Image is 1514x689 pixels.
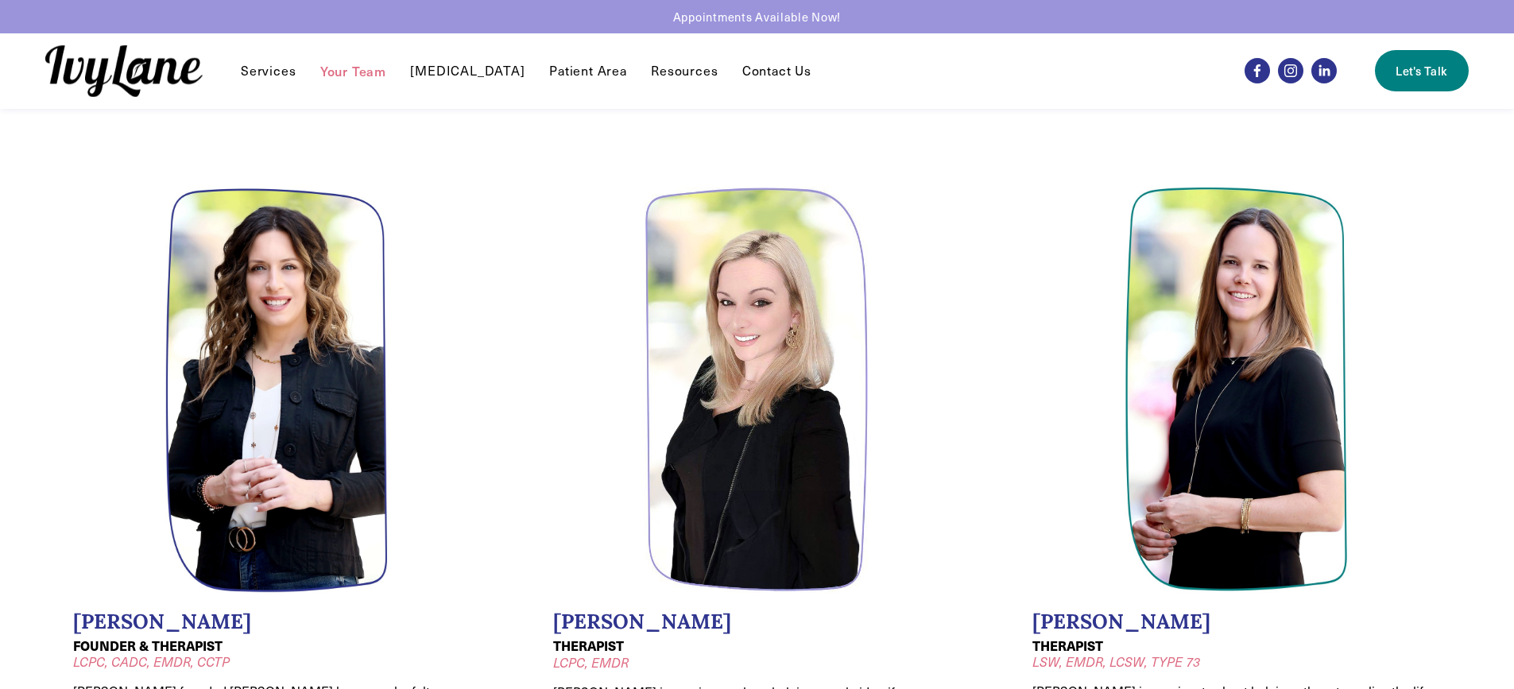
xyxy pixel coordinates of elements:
em: LCPC, EMDR [553,654,629,671]
span: Services [241,63,296,79]
em: LSW, EMDR, LCSW, TYPE 73 [1032,653,1200,670]
a: LinkedIn [1311,58,1337,83]
span: Resources [651,63,718,79]
strong: FOUNDER & THERAPIST [73,637,223,655]
a: Patient Area [549,61,627,80]
a: Instagram [1278,58,1303,83]
em: LCPC, CADC, EMDR, CCTP [73,653,230,670]
a: Your Team [320,61,386,80]
a: Contact Us [742,61,811,80]
a: folder dropdown [651,61,718,80]
img: Headshot of Wendy Pawelski, LCPC, CADC, EMDR, CCTP. Wendy is a founder oft Ivy Lane Counseling [165,187,389,593]
a: Let's Talk [1375,50,1469,91]
a: Facebook [1245,58,1270,83]
h2: [PERSON_NAME] [1032,610,1441,634]
h2: [PERSON_NAME] [73,610,482,634]
a: folder dropdown [241,61,296,80]
strong: THERAPIST [1032,637,1103,655]
a: [MEDICAL_DATA] [410,61,525,80]
h2: [PERSON_NAME] [553,610,962,634]
img: Headshot of Jodi Kautz, LSW, EMDR, TYPE 73, LCSW. Jodi is a therapist at Ivy Lane Counseling. [1125,187,1349,593]
strong: THERAPIST [553,637,624,655]
img: Headshot of Jessica Wilkiel, LCPC, EMDR. Meghan is a therapist at Ivy Lane Counseling. [645,187,869,594]
img: Ivy Lane Counseling &mdash; Therapy that works for you [45,45,203,97]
